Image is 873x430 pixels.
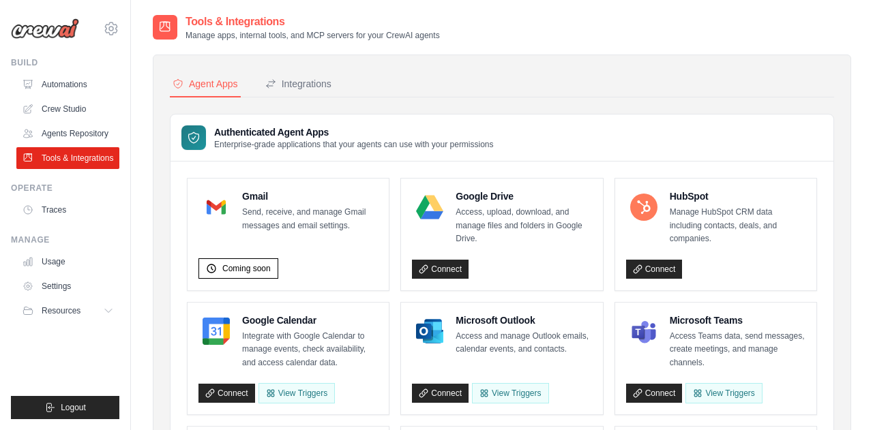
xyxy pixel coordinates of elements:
[456,206,591,246] p: Access, upload, download, and manage files and folders in Google Drive.
[670,330,805,370] p: Access Teams data, send messages, create meetings, and manage channels.
[456,330,591,356] p: Access and manage Outlook emails, calendar events, and contacts.
[630,194,657,221] img: HubSpot Logo
[472,383,548,403] : View Triggers
[416,194,443,221] img: Google Drive Logo
[170,72,241,97] button: Agent Apps
[16,251,119,273] a: Usage
[242,206,378,232] p: Send, receive, and manage Gmail messages and email settings.
[263,72,334,97] button: Integrations
[670,206,805,246] p: Manage HubSpot CRM data including contacts, deals, and companies.
[11,57,119,68] div: Build
[626,260,683,279] a: Connect
[203,194,230,221] img: Gmail Logo
[16,275,119,297] a: Settings
[630,318,657,345] img: Microsoft Teams Logo
[242,189,378,203] h4: Gmail
[214,125,494,139] h3: Authenticated Agent Apps
[16,199,119,221] a: Traces
[11,183,119,194] div: Operate
[203,318,230,345] img: Google Calendar Logo
[456,189,591,203] h4: Google Drive
[685,383,762,403] : View Triggers
[258,383,335,403] button: View Triggers
[626,384,683,403] a: Connect
[670,189,805,203] h4: HubSpot
[265,77,331,91] div: Integrations
[16,300,119,322] button: Resources
[186,30,440,41] p: Manage apps, internal tools, and MCP servers for your CrewAI agents
[412,260,469,279] a: Connect
[11,234,119,245] div: Manage
[11,18,79,39] img: Logo
[42,305,80,316] span: Resources
[456,313,591,327] h4: Microsoft Outlook
[16,147,119,169] a: Tools & Integrations
[16,98,119,120] a: Crew Studio
[670,313,805,327] h4: Microsoft Teams
[173,77,238,91] div: Agent Apps
[186,14,440,30] h2: Tools & Integrations
[412,384,469,403] a: Connect
[11,396,119,419] button: Logout
[242,330,378,370] p: Integrate with Google Calendar to manage events, check availability, and access calendar data.
[416,318,443,345] img: Microsoft Outlook Logo
[16,74,119,95] a: Automations
[198,384,255,403] a: Connect
[242,313,378,327] h4: Google Calendar
[214,139,494,150] p: Enterprise-grade applications that your agents can use with your permissions
[222,263,271,274] span: Coming soon
[16,123,119,144] a: Agents Repository
[61,402,86,413] span: Logout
